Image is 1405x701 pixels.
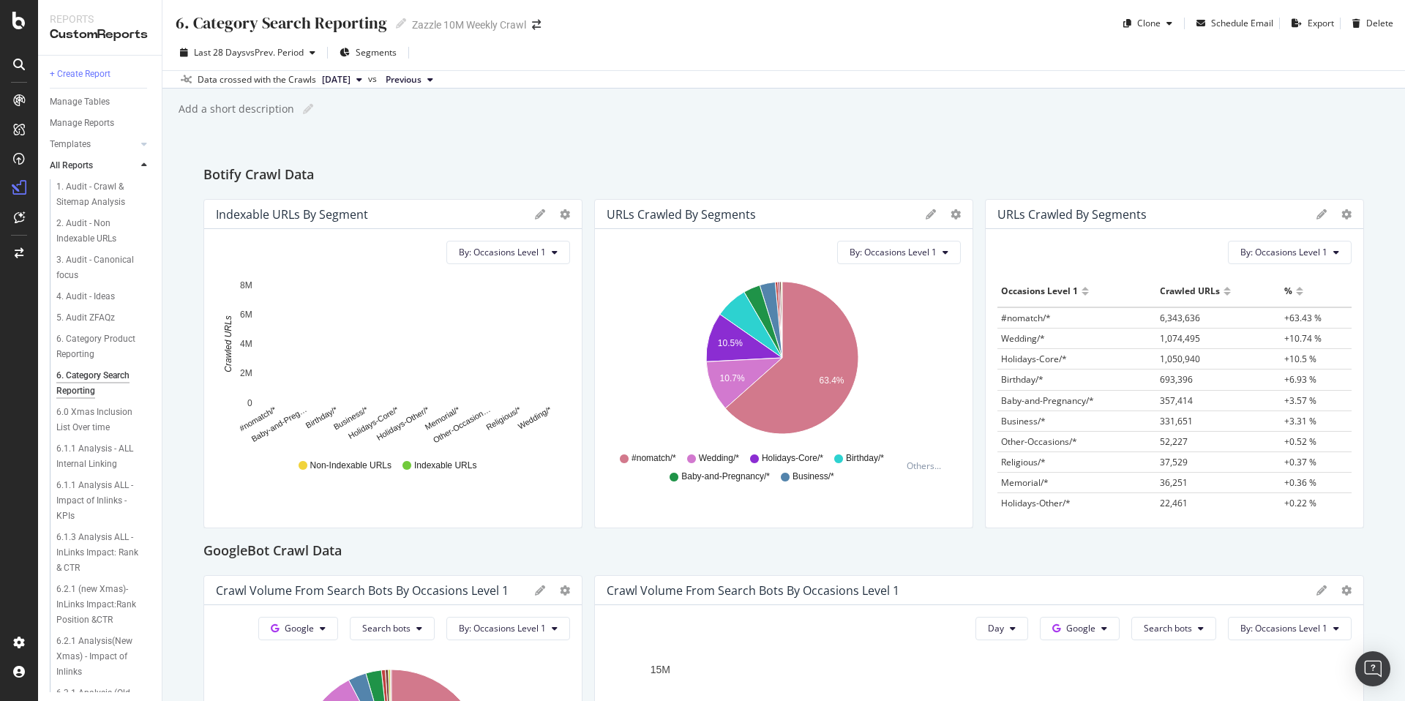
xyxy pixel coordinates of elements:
div: Data crossed with the Crawls [198,73,316,86]
span: Indexable URLs [414,460,476,472]
span: By: Occasions Level 1 [850,246,937,258]
text: Holidays-Core/* [347,405,400,441]
div: + Create Report [50,67,110,82]
span: +0.37 % [1284,456,1316,468]
span: #nomatch/* [1001,312,1051,324]
span: Google [1066,622,1095,634]
text: 10.5% [718,338,743,348]
span: 6,343,636 [1160,312,1200,324]
div: Open Intercom Messenger [1355,651,1390,686]
div: Templates [50,137,91,152]
div: Manage Tables [50,94,110,110]
button: Search bots [350,617,435,640]
svg: A chart. [216,276,566,446]
button: Schedule Email [1191,12,1273,35]
span: Holidays-Core/* [762,452,823,465]
span: +10.5 % [1284,353,1316,365]
div: 4. Audit - Ideas [56,289,115,304]
div: URLs Crawled by Segments [997,207,1147,222]
a: Manage Reports [50,116,151,131]
span: Last 28 Days [194,46,246,59]
span: Religious/* [1001,456,1046,468]
a: 6.2.1 (new Xmas)-InLinks Impact:Rank Position &CTR [56,582,151,628]
text: Religious/* [484,405,522,432]
button: By: Occasions Level 1 [446,617,570,640]
span: Holidays-Other/* [1001,497,1071,509]
a: 4. Audit - Ideas [56,289,151,304]
text: 2M [240,368,252,378]
a: Manage Tables [50,94,151,110]
div: 6. Category Search Reporting [174,12,387,34]
span: Business/* [793,471,834,483]
a: 5. Audit ZFAQz [56,310,151,326]
div: Add a short description [177,102,294,116]
button: By: Occasions Level 1 [1228,617,1352,640]
div: 1. Audit - Crawl & Sitemap Analysis [56,179,143,210]
i: Edit report name [396,18,406,29]
div: Crawl Volume from Search bots by Occasions Level 1 [216,583,509,598]
a: 1. Audit - Crawl & Sitemap Analysis [56,179,151,210]
button: Search bots [1131,617,1216,640]
span: Google [285,622,314,634]
span: 357,414 [1160,394,1193,407]
div: URLs Crawled by SegmentsgeargearBy: Occasions Level 1A chart.#nomatch/*Wedding/*Holidays-Core/*Bi... [594,199,973,528]
div: Manage Reports [50,116,114,131]
a: 6.1.1 Analysis - ALL Internal Linking [56,441,151,472]
span: Day [988,622,1004,634]
span: vs Prev. Period [246,46,304,59]
text: 10.7% [720,373,745,383]
span: Search bots [362,622,411,634]
div: Botify Crawl Data [203,164,1364,187]
span: 1,074,495 [1160,332,1200,345]
h2: GoogleBot Crawl Data [203,540,342,563]
div: Clone [1137,17,1161,29]
span: Wedding/* [1001,332,1045,345]
span: 1,050,940 [1160,353,1200,365]
text: Business/* [332,405,370,432]
div: 6. Category Product Reporting [56,331,141,362]
div: Indexable URLs by Segment [216,207,368,222]
button: Google [1040,617,1120,640]
div: gear [560,209,570,220]
a: + Create Report [50,67,151,82]
div: Others... [907,460,948,472]
svg: A chart. [607,276,957,446]
button: Google [258,617,338,640]
div: 6.0 Xmas Inclusion List Over time [56,405,142,435]
div: 6.1.1 Analysis - ALL Internal Linking [56,441,143,472]
button: By: Occasions Level 1 [1228,241,1352,264]
text: 4M [240,339,252,349]
div: Crawl Volume from Search bots by Occasions Level 1 [607,583,899,598]
button: Last 28 DaysvsPrev. Period [174,41,321,64]
div: arrow-right-arrow-left [532,20,541,30]
div: 2. Audit - Non Indexable URLs [56,216,140,247]
div: 5. Audit ZFAQz [56,310,115,326]
span: +63.43 % [1284,312,1322,324]
div: URLs Crawled by SegmentsgeargearBy: Occasions Level 1Occasions Level 1Crawled URLs%#nomatch/*6,34... [985,199,1364,528]
span: Non-Indexable URLs [310,460,391,472]
text: Wedding/* [517,405,553,431]
span: 36,251 [1160,476,1188,489]
button: Clone [1117,12,1178,35]
text: Holidays-Other/* [375,405,431,442]
text: Memorial/* [424,405,462,432]
div: gear [951,209,961,220]
text: Crawled URLs [223,315,233,372]
span: By: Occasions Level 1 [1240,246,1327,258]
span: vs [368,72,380,86]
div: Indexable URLs by SegmentgeargearBy: Occasions Level 1A chart.Non-Indexable URLsIndexable URLs [203,199,582,528]
a: 6.1.1 Analysis ALL - Impact of Inlinks -KPIs [56,478,151,524]
span: Segments [356,46,397,59]
div: Export [1308,17,1334,29]
div: Crawled URLs [1160,280,1220,303]
span: Memorial/* [1001,476,1049,489]
div: % [1284,280,1292,303]
a: Templates [50,137,137,152]
span: Wedding/* [699,452,739,465]
span: +0.22 % [1284,497,1316,509]
a: All Reports [50,158,137,173]
div: Occasions Level 1 [1001,280,1078,303]
button: By: Occasions Level 1 [446,241,570,264]
span: Baby-and-Pregnancy/* [681,471,770,483]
